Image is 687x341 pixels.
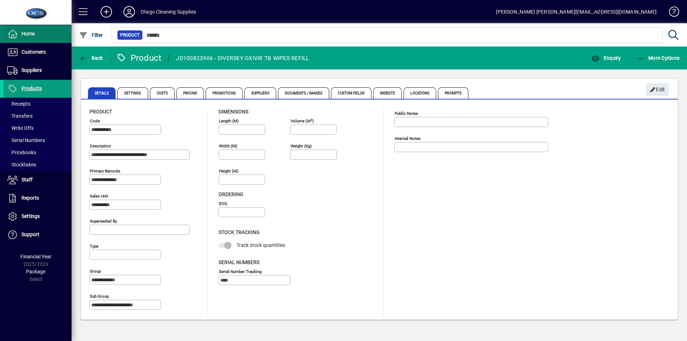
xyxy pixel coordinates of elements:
button: Add [95,5,118,18]
span: Track stock quantities [237,242,285,248]
a: Settings [4,208,72,225]
span: Suppliers [21,67,42,73]
mat-label: Volume (m ) [291,118,314,123]
a: Customers [4,43,72,61]
span: Back [79,55,103,61]
button: Filter [77,29,105,42]
span: More Options [636,55,680,61]
mat-label: Length (m) [219,118,239,123]
a: Receipts [4,98,72,110]
span: Receipts [7,101,30,107]
span: Support [21,232,39,237]
span: Product [120,31,140,39]
div: Otago Cleaning Supplies [141,6,196,18]
span: Custom Fields [331,87,371,99]
button: Back [77,52,105,64]
mat-label: Description [90,143,111,148]
span: Staff [21,177,33,182]
button: Profile [118,5,141,18]
span: Dimensions [219,109,248,115]
span: Serial Numbers [219,259,259,265]
span: Costs [150,87,175,99]
mat-label: Type [90,244,98,249]
button: Edit [646,83,669,96]
span: Customers [21,49,46,55]
div: Product [116,52,162,64]
a: Home [4,25,72,43]
span: Home [21,31,35,36]
a: Stocktakes [4,159,72,171]
mat-label: Sales unit [90,194,108,199]
span: Promotions [206,87,243,99]
span: Stocktakes [7,162,36,167]
a: Support [4,226,72,244]
span: Filter [79,32,103,38]
span: Pricing [176,87,204,99]
span: Ordering [219,191,243,197]
div: [PERSON_NAME] [PERSON_NAME][EMAIL_ADDRESS][DOMAIN_NAME] [496,6,657,18]
mat-label: Weight (Kg) [291,143,312,148]
a: Serial Numbers [4,134,72,146]
span: Enquiry [591,55,621,61]
a: Staff [4,171,72,189]
span: Serial Numbers [7,137,45,143]
span: Write Offs [7,125,34,131]
span: Suppliers [244,87,276,99]
span: Products [21,86,42,91]
mat-label: Internal Notes [395,136,420,141]
mat-label: Primary barcode [90,169,120,174]
button: Enquiry [589,52,623,64]
a: Transfers [4,110,72,122]
span: Reports [21,195,39,201]
a: Reports [4,189,72,207]
sup: 3 [311,118,312,121]
mat-label: Group [90,269,101,274]
span: Pricebooks [7,150,36,155]
mat-label: Serial Number tracking [219,269,262,274]
span: Details [88,87,116,99]
mat-label: Sub group [90,294,109,299]
a: Pricebooks [4,146,72,159]
a: Write Offs [4,122,72,134]
span: Stock Tracking [219,229,260,235]
mat-label: Width (m) [219,143,237,148]
span: Financial Year [20,254,52,259]
mat-label: Public Notes [395,111,418,116]
mat-label: EOQ [219,201,227,206]
div: JD100823906 - DIVERSEY OXIVIR TB WIPES REFILL [176,53,309,64]
span: Transfers [7,113,33,119]
app-page-header-button: Back [72,52,111,64]
button: More Options [634,52,682,64]
mat-label: Code [90,118,100,123]
span: Package [26,269,45,274]
a: Knowledge Base [664,1,678,25]
span: Edit [650,84,665,96]
a: Suppliers [4,62,72,79]
mat-label: Superseded by [90,219,117,224]
span: Locations [404,87,436,99]
span: Settings [21,213,40,219]
mat-label: Height (m) [219,169,238,174]
span: Documents / Images [278,87,330,99]
span: Prompts [438,87,468,99]
span: Settings [117,87,148,99]
span: Website [373,87,402,99]
span: Product [89,109,112,115]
